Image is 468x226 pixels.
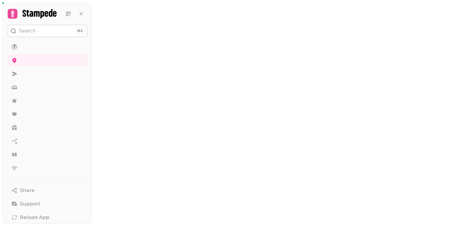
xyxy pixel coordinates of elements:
div: ⌘K [75,28,85,34]
button: Search⌘K [8,25,87,37]
p: Search [19,27,36,35]
button: Support [8,198,87,210]
span: Share [20,187,35,194]
span: Support [20,200,40,208]
span: Reload App [20,214,49,221]
button: Reload App [8,211,87,224]
button: Share [8,184,87,197]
